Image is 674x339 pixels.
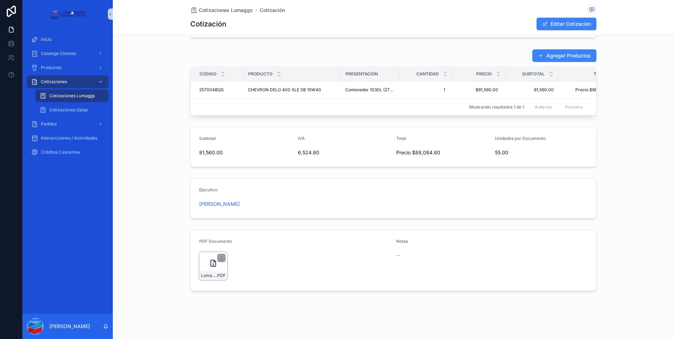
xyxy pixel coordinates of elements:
[199,87,224,93] span: 257004BQS
[416,71,439,77] span: Cantidad
[260,7,285,14] a: Cotización
[345,71,378,77] span: Presentación
[49,107,88,113] span: Cotizaciones Galsa
[199,187,217,192] span: Ejecutivo
[190,19,226,29] h1: Cotización
[532,49,596,62] button: Agregar Productos
[200,71,216,77] span: Código
[41,65,61,70] span: Productos
[41,149,80,155] span: Créditos Cescemex
[199,87,239,93] a: 257004BQS
[41,37,51,42] span: Inicio
[248,87,321,93] span: CHEVRON DELO 400 XLE SB 15W40
[457,84,501,95] a: $81,560.00
[41,135,97,141] span: Interaccciones / Actividades
[190,7,253,14] a: Cotizaciones Lumaggs
[49,323,90,330] p: [PERSON_NAME]
[41,79,67,85] span: Cotizaciones
[27,75,109,88] a: Cotizaciones
[35,104,109,116] a: Cotizaciones Galsa
[199,136,216,141] span: Subtotal
[35,90,109,102] a: Cotizaciones Lumaggs
[199,7,253,14] span: Cotizaciones Lumaggs
[49,93,95,99] span: Cotizaciones Lumaggs
[476,71,492,77] span: Precio
[396,252,400,259] span: --
[345,87,395,93] a: Contenedor 1030L (272G)
[199,201,240,208] a: [PERSON_NAME]
[199,239,232,244] span: PDF Documento
[27,146,109,159] a: Créditos Cescemex
[537,18,596,30] button: Editar Cotización
[201,273,216,278] span: Lumaggs-cotizacion-TRANSPORTES-[PERSON_NAME]-Num-6482
[216,273,226,278] span: .PDF
[27,118,109,130] a: Pedidos
[558,87,613,93] a: Precio $88,084.80
[459,87,498,93] span: $81,560.00
[199,149,292,156] span: 81,560.00
[522,71,545,77] span: Subtotal
[27,33,109,46] a: Inicio
[27,61,109,74] a: Productos
[546,52,591,59] font: Agregar Productos
[469,104,524,110] span: Mostrando resultados 1 de 1
[551,20,591,27] font: Editar Cotización
[594,71,608,77] span: Total
[50,8,85,20] img: App logo
[41,121,57,127] span: Pedidos
[404,84,448,95] a: 1
[298,149,391,156] span: 6,524.80
[495,149,588,156] span: 55.00
[248,71,272,77] span: Producto
[396,149,489,156] span: Precio $88,084.80
[23,28,113,314] div: Contenido desplazable
[298,136,305,141] span: IVA
[396,239,408,244] span: Notas
[396,136,406,141] span: Total
[495,136,546,141] span: Unidades por Documento
[41,51,76,56] span: Catalogo Clientes
[27,132,109,144] a: Interaccciones / Actividades
[509,87,554,93] a: 81,560.00
[248,87,337,93] a: CHEVRON DELO 400 XLE SB 15W40
[406,87,445,93] span: 1
[27,47,109,60] a: Catalogo Clientes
